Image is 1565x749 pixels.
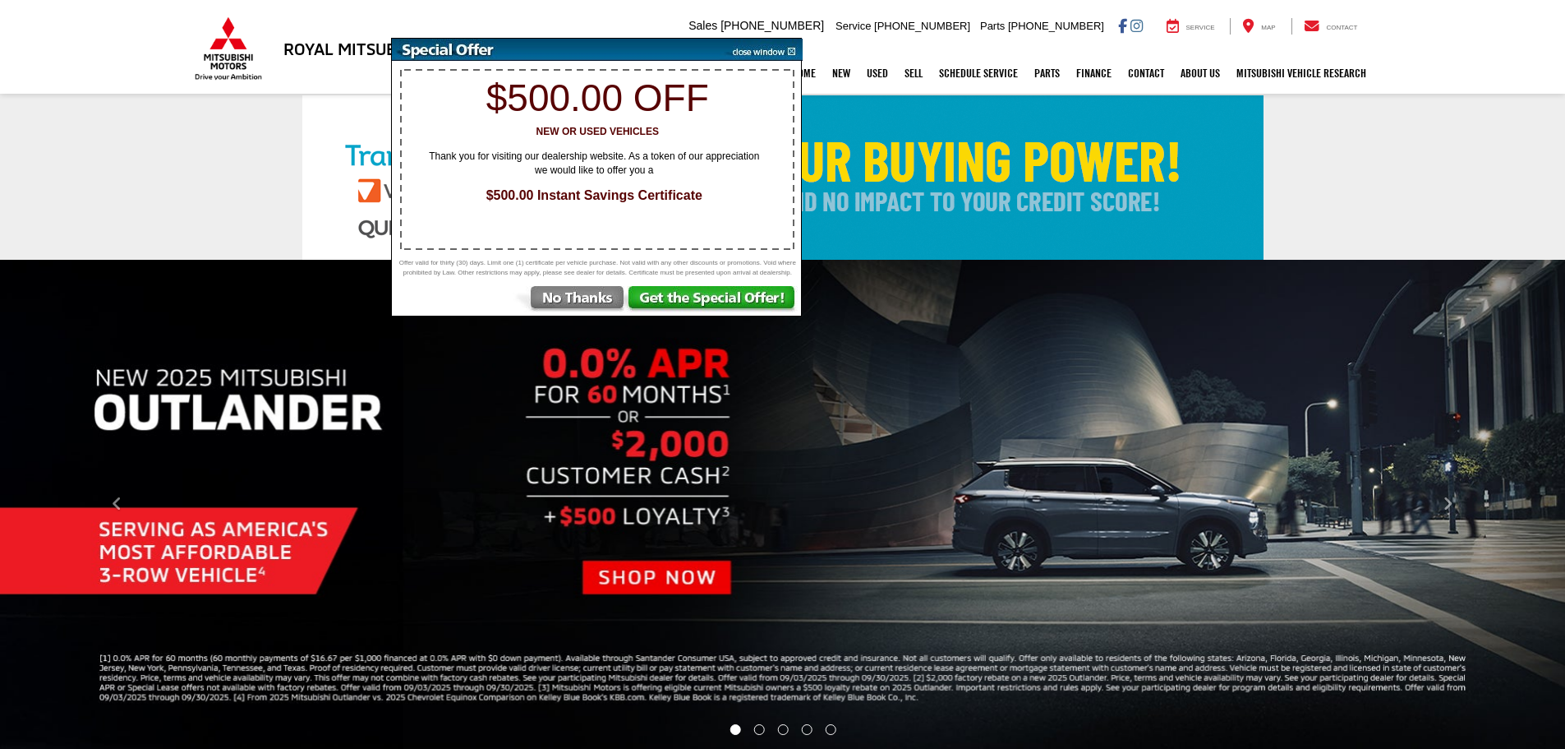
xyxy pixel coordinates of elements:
[1154,18,1227,35] a: Service
[1330,293,1565,716] button: Click to view next picture.
[401,77,794,119] h1: $500.00 off
[720,19,824,32] span: [PHONE_NUMBER]
[896,53,931,94] a: Sell
[1068,53,1120,94] a: Finance
[835,20,871,32] span: Service
[754,724,765,735] li: Go to slide number 2.
[778,724,789,735] li: Go to slide number 3.
[858,53,896,94] a: Used
[392,39,720,61] img: Special Offer
[784,53,824,94] a: Home
[283,39,427,58] h3: Royal Mitsubishi
[1118,19,1127,32] a: Facebook: Click to visit our Facebook page
[1008,20,1104,32] span: [PHONE_NUMBER]
[1026,53,1068,94] a: Parts: Opens in a new tab
[688,19,717,32] span: Sales
[874,20,970,32] span: [PHONE_NUMBER]
[627,286,801,316] img: Get the Special Offer
[1230,18,1287,35] a: Map
[1172,53,1228,94] a: About Us
[1228,53,1374,94] a: Mitsubishi Vehicle Research
[826,724,836,735] li: Go to slide number 5.
[302,95,1264,260] img: Check Your Buying Power
[720,39,803,61] img: close window
[1261,24,1275,31] span: Map
[417,150,771,178] span: Thank you for visiting our dealership website. As a token of our appreciation we would like to of...
[409,187,779,206] span: $500.00 Instant Savings Certificate
[1291,18,1370,35] a: Contact
[931,53,1026,94] a: Schedule Service: Opens in a new tab
[980,20,1005,32] span: Parts
[1120,53,1172,94] a: Contact
[513,286,627,316] img: No Thanks, Continue to Website
[191,16,265,81] img: Mitsubishi
[1186,24,1215,31] span: Service
[824,53,858,94] a: New
[1326,24,1357,31] span: Contact
[401,127,794,137] h3: New or Used Vehicles
[1130,19,1143,32] a: Instagram: Click to visit our Instagram page
[802,724,812,735] li: Go to slide number 4.
[396,258,799,278] span: Offer valid for thirty (30) days. Limit one (1) certificate per vehicle purchase. Not valid with ...
[730,724,740,735] li: Go to slide number 1.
